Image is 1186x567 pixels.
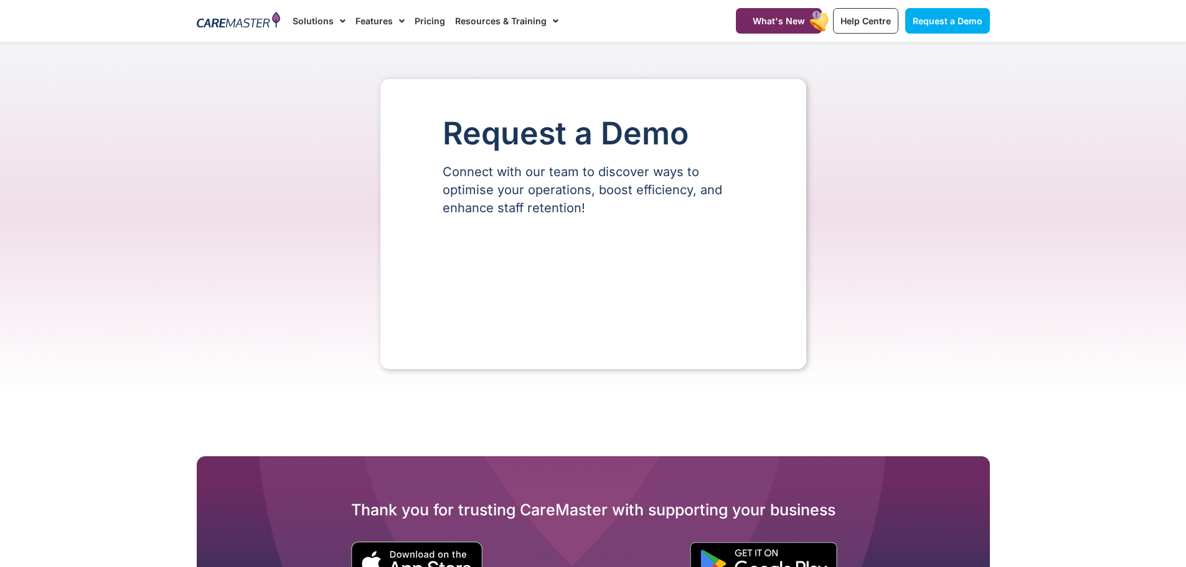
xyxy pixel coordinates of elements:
[443,116,744,151] h1: Request a Demo
[840,16,891,26] span: Help Centre
[905,8,990,34] a: Request a Demo
[833,8,898,34] a: Help Centre
[736,8,822,34] a: What's New
[913,16,982,26] span: Request a Demo
[443,163,744,217] p: Connect with our team to discover ways to optimise your operations, boost efficiency, and enhance...
[753,16,805,26] span: What's New
[443,238,744,332] iframe: Form 0
[197,500,990,520] h2: Thank you for trusting CareMaster with supporting your business
[197,12,281,30] img: CareMaster Logo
